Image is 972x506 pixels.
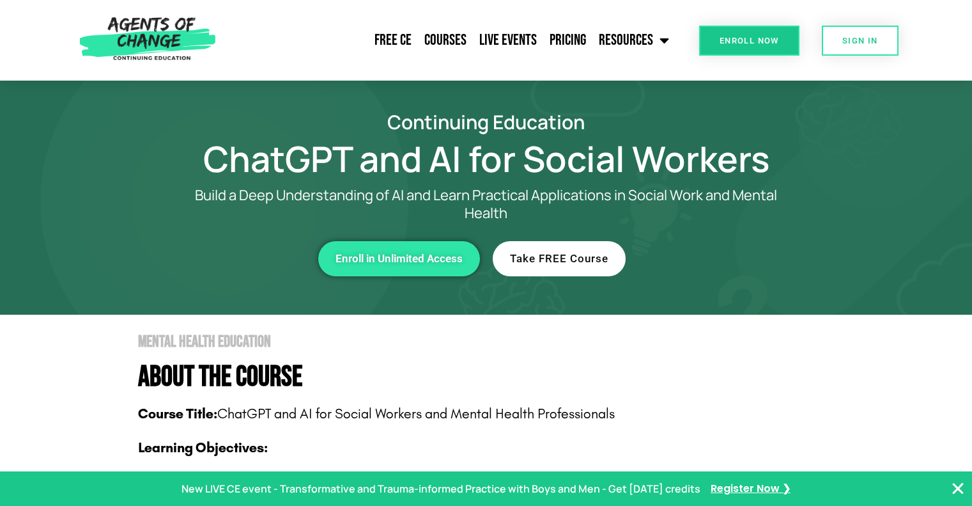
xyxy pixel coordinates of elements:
h2: Continuing Education [122,113,851,131]
span: Take FREE Course [510,253,608,264]
span: Enroll in Unlimited Access [336,253,463,264]
a: Take FREE Course [493,241,626,276]
p: Build a Deep Understanding of AI and Learn Practical Applications in Social Work and Mental Health [173,186,799,222]
a: Register Now ❯ [711,480,791,498]
h2: Mental Health Education [138,334,851,350]
b: Learning Objectives: [138,439,268,456]
a: Live Events [473,24,543,56]
a: Enroll Now [699,26,799,56]
a: Pricing [543,24,592,56]
h4: About The Course [138,363,851,391]
span: Enroll Now [720,36,779,45]
button: Close Banner [950,481,966,496]
h1: ChatGPT and AI for Social Workers [122,144,851,173]
a: Resources [592,24,675,56]
a: Free CE [368,24,418,56]
nav: Menu [222,24,675,56]
a: SIGN IN [822,26,899,56]
a: Courses [418,24,473,56]
p: ChatGPT and AI for Social Workers and Mental Health Professionals [138,404,851,424]
p: New LIVE CE event - Transformative and Trauma-informed Practice with Boys and Men - Get [DATE] cr... [181,480,700,498]
a: Enroll in Unlimited Access [318,241,480,276]
b: Course Title: [138,406,217,422]
span: SIGN IN [842,36,878,45]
